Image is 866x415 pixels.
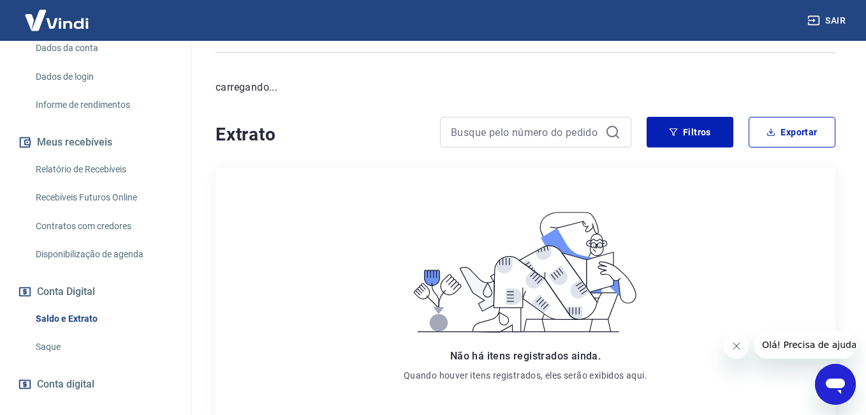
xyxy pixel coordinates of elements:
[216,80,835,95] p: carregando...
[37,375,94,393] span: Conta digital
[31,92,175,118] a: Informe de rendimentos
[8,9,107,19] span: Olá! Precisa de ajuda?
[749,117,835,147] button: Exportar
[15,1,98,40] img: Vindi
[31,213,175,239] a: Contratos com credores
[754,331,856,359] iframe: Mensagem da empresa
[31,306,175,332] a: Saldo e Extrato
[724,333,749,359] iframe: Fechar mensagem
[31,334,175,360] a: Saque
[450,350,601,362] span: Não há itens registrados ainda.
[31,156,175,183] a: Relatório de Recebíveis
[15,128,175,156] button: Meus recebíveis
[31,64,175,90] a: Dados de login
[451,123,600,142] input: Busque pelo número do pedido
[647,117,733,147] button: Filtros
[15,278,175,306] button: Conta Digital
[15,370,175,398] a: Conta digital
[805,9,851,33] button: Sair
[216,122,425,147] h4: Extrato
[31,185,175,211] a: Recebíveis Futuros Online
[31,35,175,61] a: Dados da conta
[815,364,856,405] iframe: Botão para abrir a janela de mensagens
[404,369,647,382] p: Quando houver itens registrados, eles serão exibidos aqui.
[31,241,175,268] a: Disponibilização de agenda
